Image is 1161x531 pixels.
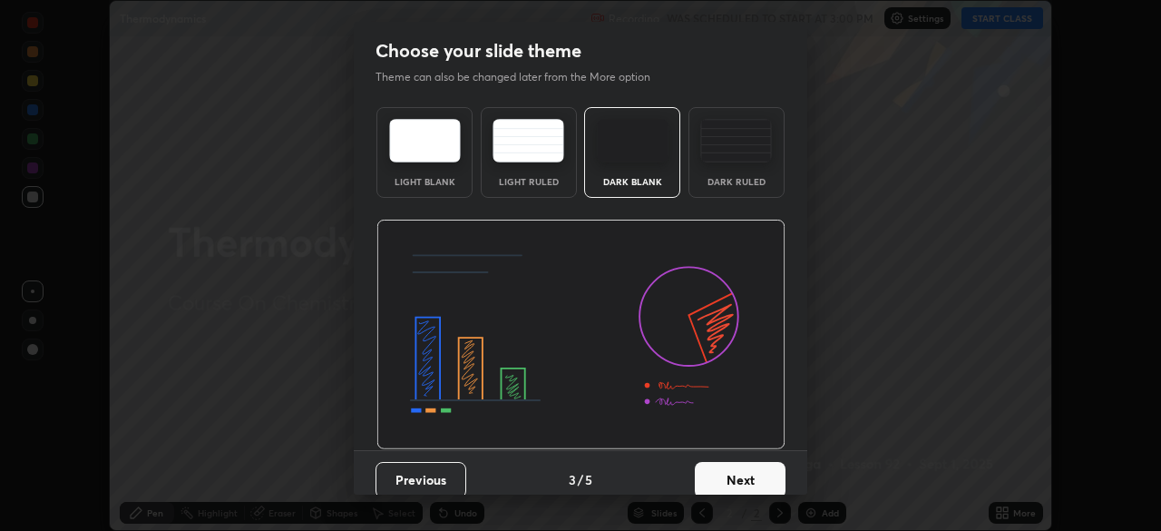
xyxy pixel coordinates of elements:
img: darkRuledTheme.de295e13.svg [700,119,772,162]
button: Next [695,462,785,498]
div: Dark Ruled [700,177,773,186]
p: Theme can also be changed later from the More option [376,69,669,85]
div: Light Blank [388,177,461,186]
img: lightRuledTheme.5fabf969.svg [493,119,564,162]
button: Previous [376,462,466,498]
h4: 3 [569,470,576,489]
h4: / [578,470,583,489]
div: Dark Blank [596,177,668,186]
img: darkTheme.f0cc69e5.svg [597,119,668,162]
h2: Choose your slide theme [376,39,581,63]
h4: 5 [585,470,592,489]
img: lightTheme.e5ed3b09.svg [389,119,461,162]
img: darkThemeBanner.d06ce4a2.svg [376,220,785,450]
div: Light Ruled [493,177,565,186]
